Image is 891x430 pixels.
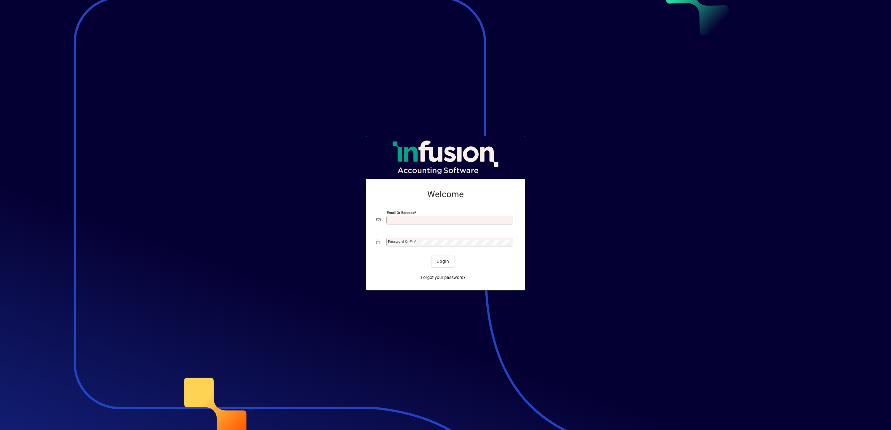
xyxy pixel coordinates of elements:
[388,239,415,244] mat-label: Password or Pin
[432,256,454,267] button: Login
[418,272,468,283] a: Forgot your password?
[437,258,449,265] span: Login
[376,189,515,200] h2: Welcome
[387,211,415,215] mat-label: Email or Barcode
[421,274,466,281] span: Forgot your password?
